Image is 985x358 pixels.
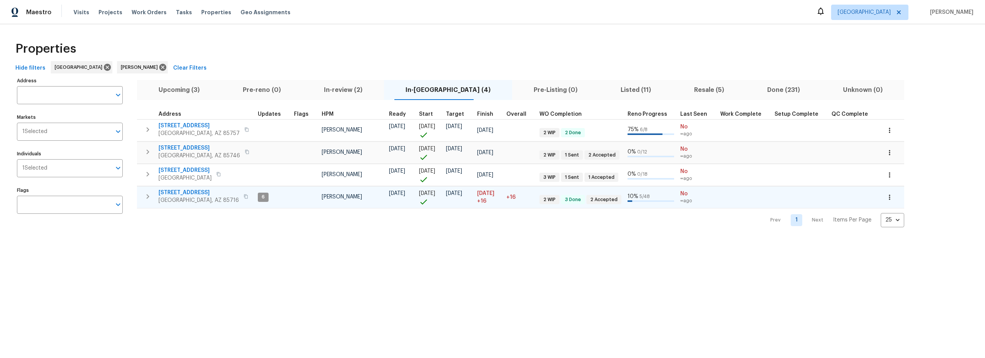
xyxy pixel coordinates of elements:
span: 5 / 48 [639,194,650,199]
span: Properties [201,8,231,16]
span: HPM [322,112,334,117]
span: 0 / 18 [637,172,648,177]
span: 2 Accepted [587,196,621,203]
a: Goto page 1 [791,214,802,226]
span: 2 Done [562,130,584,136]
p: Items Per Page [833,216,871,224]
span: [DATE] [419,168,435,174]
span: In-review (2) [307,85,379,95]
span: [DATE] [477,172,493,178]
span: +16 [506,195,516,200]
span: No [680,190,714,198]
span: Overall [506,112,526,117]
span: 2 WIP [540,152,559,158]
td: Project started on time [416,142,443,163]
span: Unknown (0) [826,85,900,95]
span: Setup Complete [775,112,818,117]
span: Flags [294,112,309,117]
td: 16 day(s) past target finish date [503,186,536,208]
div: Earliest renovation start date (first business day after COE or Checkout) [389,112,413,117]
button: Open [113,163,124,173]
span: [GEOGRAPHIC_DATA], AZ 85716 [159,196,239,204]
span: Finish [477,112,493,117]
span: Last Seen [680,112,707,117]
button: Clear Filters [170,61,210,75]
span: Pre-reno (0) [226,85,298,95]
span: [DATE] [446,191,462,196]
span: 6 / 8 [640,127,648,132]
span: 3 Done [562,196,584,203]
span: Updates [258,112,281,117]
span: Done (231) [750,85,817,95]
span: [DATE] [389,124,405,129]
span: [PERSON_NAME] [322,172,362,177]
span: QC Complete [831,112,868,117]
span: [PERSON_NAME] [322,150,362,155]
span: Reno Progress [628,112,667,117]
div: Actual renovation start date [419,112,440,117]
span: [DATE] [419,146,435,152]
span: [DATE] [419,191,435,196]
span: [DATE] [446,124,462,129]
span: [STREET_ADDRESS] [159,144,240,152]
span: 1 Selected [22,165,47,172]
td: Project started on time [416,164,443,186]
span: ∞ ago [680,153,714,160]
span: 10 % [628,194,638,199]
span: [STREET_ADDRESS] [159,189,239,196]
span: ∞ ago [680,198,714,204]
span: 75 % [628,127,639,132]
span: 1 Accepted [585,174,618,181]
div: [PERSON_NAME] [117,61,168,73]
span: [GEOGRAPHIC_DATA] [55,63,105,71]
span: 2 WIP [540,196,559,203]
span: Resale (5) [677,85,741,95]
span: [DATE] [477,150,493,155]
span: 1 Selected [22,128,47,135]
span: 1 Sent [562,174,582,181]
span: 2 WIP [540,130,559,136]
span: +16 [477,197,486,205]
span: [GEOGRAPHIC_DATA] [838,8,891,16]
nav: Pagination Navigation [763,213,904,227]
span: [GEOGRAPHIC_DATA] [159,174,212,182]
span: [DATE] [389,168,405,174]
span: Visits [73,8,89,16]
span: Listed (11) [604,85,668,95]
td: Project started on time [416,186,443,208]
span: 0 / 12 [637,150,647,154]
span: 2 Accepted [585,152,619,158]
span: [DATE] [446,168,462,174]
div: [GEOGRAPHIC_DATA] [51,61,112,73]
span: No [680,123,714,131]
span: [DATE] [446,146,462,152]
span: 0 % [628,149,636,155]
span: [STREET_ADDRESS] [159,122,240,130]
div: Target renovation project end date [446,112,471,117]
span: [GEOGRAPHIC_DATA], AZ 85746 [159,152,240,160]
span: [DATE] [389,146,405,152]
span: Tasks [176,10,192,15]
span: Upcoming (3) [142,85,217,95]
span: [DATE] [477,191,494,196]
div: Projected renovation finish date [477,112,500,117]
span: Work Orders [132,8,167,16]
span: Clear Filters [173,63,207,73]
label: Individuals [17,152,123,156]
span: Ready [389,112,406,117]
span: Pre-Listing (0) [517,85,594,95]
span: No [680,145,714,153]
span: In-[GEOGRAPHIC_DATA] (4) [389,85,508,95]
span: Address [159,112,181,117]
span: Hide filters [15,63,45,73]
span: WO Completion [539,112,582,117]
span: Target [446,112,464,117]
label: Markets [17,115,123,120]
button: Open [113,126,124,137]
span: 6 [259,194,268,200]
span: 3 WIP [540,174,559,181]
span: No [680,168,714,175]
span: Work Complete [720,112,761,117]
span: [STREET_ADDRESS] [159,167,212,174]
span: ∞ ago [680,175,714,182]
